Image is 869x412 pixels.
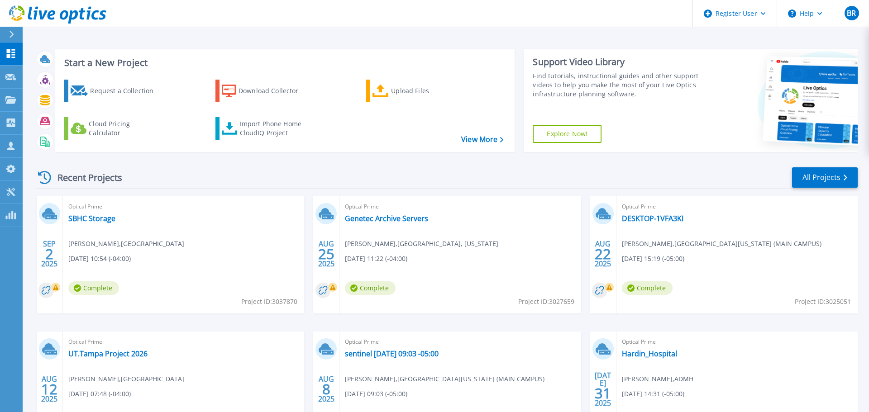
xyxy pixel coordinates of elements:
[345,374,544,384] span: [PERSON_NAME] , [GEOGRAPHIC_DATA][US_STATE] (MAIN CAMPUS)
[318,250,334,258] span: 25
[41,385,57,393] span: 12
[345,254,407,264] span: [DATE] 11:22 (-04:00)
[795,297,851,307] span: Project ID: 3025051
[595,389,611,397] span: 31
[533,71,703,99] div: Find tutorials, instructional guides and other support videos to help you make the most of your L...
[461,135,503,144] a: View More
[68,389,131,399] span: [DATE] 07:48 (-04:00)
[345,214,428,223] a: Genetec Archive Servers
[847,9,856,17] span: BR
[622,202,852,212] span: Optical Prime
[345,349,439,358] a: sentinel [DATE] 09:03 -05:00
[533,56,703,68] div: Support Video Library
[68,281,119,295] span: Complete
[68,214,115,223] a: SBHC Storage
[345,202,575,212] span: Optical Prime
[622,337,852,347] span: Optical Prime
[792,167,858,188] a: All Projects
[68,254,131,264] span: [DATE] 10:54 (-04:00)
[68,349,148,358] a: UT.Tampa Project 2026
[622,349,677,358] a: Hardin_Hospital
[89,119,161,137] div: Cloud Pricing Calculator
[518,297,574,307] span: Project ID: 3027659
[345,281,396,295] span: Complete
[68,374,184,384] span: [PERSON_NAME] , [GEOGRAPHIC_DATA]
[41,237,58,270] div: SEP 2025
[366,80,467,102] a: Upload Files
[64,58,503,68] h3: Start a New Project
[239,82,311,100] div: Download Collector
[318,237,335,270] div: AUG 2025
[594,373,611,406] div: [DATE] 2025
[241,297,297,307] span: Project ID: 3037870
[68,337,299,347] span: Optical Prime
[345,239,498,249] span: [PERSON_NAME] , [GEOGRAPHIC_DATA], [US_STATE]
[90,82,162,100] div: Request a Collection
[45,250,53,258] span: 2
[240,119,310,137] div: Import Phone Home CloudIQ Project
[391,82,463,100] div: Upload Files
[622,389,684,399] span: [DATE] 14:31 (-05:00)
[215,80,316,102] a: Download Collector
[345,337,575,347] span: Optical Prime
[322,385,330,393] span: 8
[622,281,673,295] span: Complete
[533,125,602,143] a: Explore Now!
[594,237,611,270] div: AUG 2025
[622,214,683,223] a: DESKTOP-1VFA3KI
[318,373,335,406] div: AUG 2025
[622,254,684,264] span: [DATE] 15:19 (-05:00)
[345,389,407,399] span: [DATE] 09:03 (-05:00)
[35,166,134,189] div: Recent Projects
[68,239,184,249] span: [PERSON_NAME] , [GEOGRAPHIC_DATA]
[622,374,693,384] span: [PERSON_NAME] , ADMH
[68,202,299,212] span: Optical Prime
[64,80,165,102] a: Request a Collection
[595,250,611,258] span: 22
[622,239,821,249] span: [PERSON_NAME] , [GEOGRAPHIC_DATA][US_STATE] (MAIN CAMPUS)
[41,373,58,406] div: AUG 2025
[64,117,165,140] a: Cloud Pricing Calculator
